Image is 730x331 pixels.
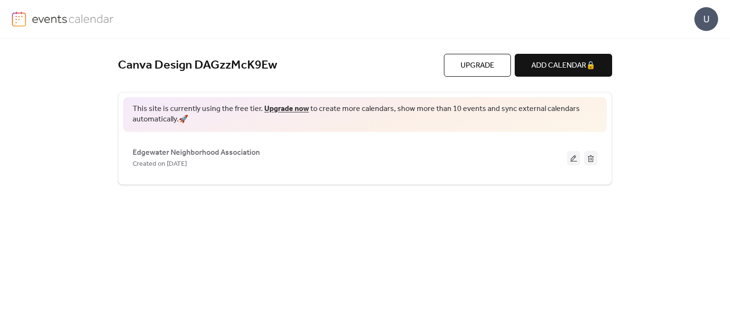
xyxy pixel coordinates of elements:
a: Edgewater Neighborhood Association [133,150,260,155]
a: Canva Design DAGzzMcK9Ew [118,58,277,73]
button: Upgrade [444,54,511,77]
span: Created on [DATE] [133,159,187,170]
img: logo-type [32,11,114,26]
span: Edgewater Neighborhood Association [133,147,260,159]
img: logo [12,11,26,27]
div: U [694,7,718,31]
span: This site is currently using the free tier. to create more calendars, show more than 10 events an... [133,104,597,125]
span: Upgrade [461,60,494,71]
a: Upgrade now [264,101,309,116]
